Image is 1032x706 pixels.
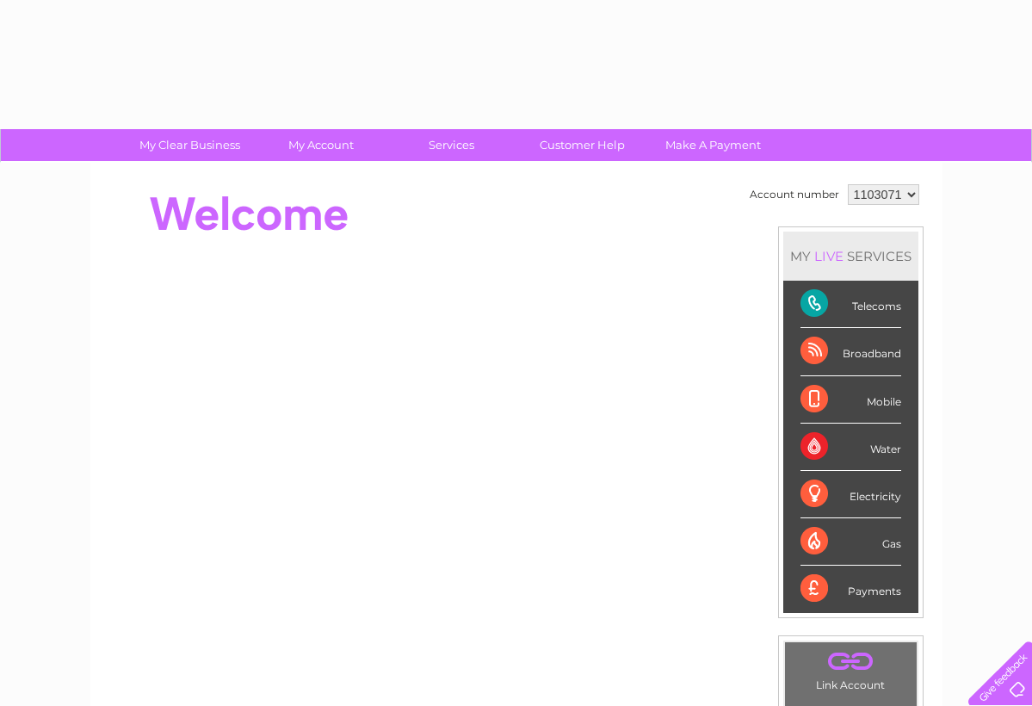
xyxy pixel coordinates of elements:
div: Electricity [800,471,901,518]
div: Payments [800,566,901,612]
div: MY SERVICES [783,232,918,281]
div: Broadband [800,328,901,375]
a: Make A Payment [642,129,784,161]
td: Account number [745,180,844,209]
div: LIVE [811,248,847,264]
div: Gas [800,518,901,566]
div: Mobile [800,376,901,424]
a: My Account [250,129,392,161]
a: Services [380,129,522,161]
div: Telecoms [800,281,901,328]
div: Water [800,424,901,471]
a: My Clear Business [119,129,261,161]
td: Link Account [784,641,918,696]
a: Customer Help [511,129,653,161]
a: . [789,647,912,677]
